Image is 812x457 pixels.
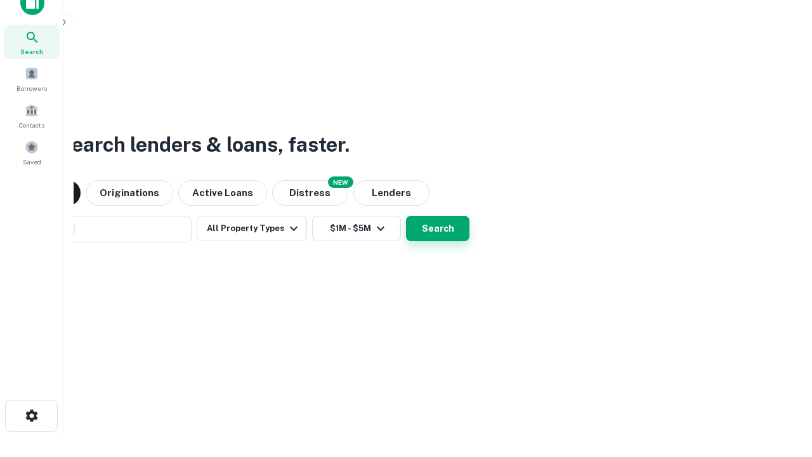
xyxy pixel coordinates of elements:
a: Contacts [4,98,60,133]
span: Saved [23,157,41,167]
button: Search [406,216,469,241]
iframe: Chat Widget [749,355,812,416]
button: Active Loans [178,180,267,206]
span: Borrowers [16,83,47,93]
button: Search distressed loans with lien and other non-mortgage details. [272,180,348,206]
span: Contacts [19,120,44,130]
h3: Search lenders & loans, faster. [58,129,350,160]
button: Originations [86,180,173,206]
a: Search [4,25,60,59]
button: Lenders [353,180,429,206]
div: NEW [328,176,353,188]
a: Borrowers [4,62,60,96]
button: All Property Types [197,216,307,241]
a: Saved [4,135,60,169]
button: $1M - $5M [312,216,401,241]
span: Search [20,46,43,56]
